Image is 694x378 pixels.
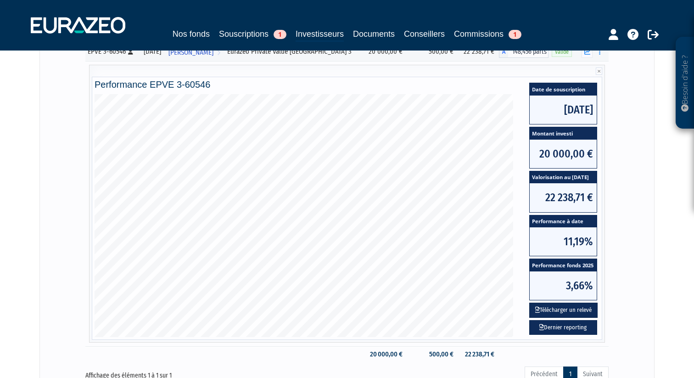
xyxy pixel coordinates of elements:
a: [PERSON_NAME] [165,43,224,61]
h4: Performance EPVE 3-60546 [95,79,599,90]
img: 1732889491-logotype_eurazeo_blanc_rvb.png [31,17,125,34]
td: 22 238,71 € [458,43,499,61]
div: [DATE] [143,47,162,56]
td: 22 238,71 € [458,346,499,362]
div: Eurazeo Private Value [GEOGRAPHIC_DATA] 3 [227,47,360,56]
span: 22 238,71 € [530,183,597,212]
td: 20 000,00 € [363,43,407,61]
span: [DATE] [530,96,597,124]
span: 20 000,00 € [530,140,597,168]
span: 1 [509,30,521,39]
a: Dernier reporting [529,320,597,335]
span: 3,66% [530,271,597,300]
a: Conseillers [404,28,445,40]
a: Nos fonds [173,28,210,40]
span: Performance à date [530,215,597,228]
span: 1 [274,30,286,39]
a: Souscriptions1 [219,28,286,40]
span: A [499,46,508,58]
div: EPVE 3-60546 [88,47,136,56]
span: Montant investi [530,127,597,140]
button: Télécharger un relevé [529,303,598,318]
td: 500,00 € [407,43,458,61]
span: Valide [552,48,572,56]
td: 20 000,00 € [363,346,407,362]
p: Besoin d'aide ? [680,42,690,124]
i: Voir l'investisseur [217,44,220,61]
a: Investisseurs [296,28,344,42]
span: Performance fonds 2025 [530,259,597,271]
i: [Français] Personne physique [128,49,133,55]
span: Date de souscription [530,83,597,96]
span: 11,19% [530,227,597,256]
span: [PERSON_NAME] [168,44,213,61]
div: A - Eurazeo Private Value Europe 3 [499,46,548,58]
a: Documents [353,28,395,40]
a: Commissions1 [454,28,521,40]
span: 148,456 parts [508,46,548,58]
span: Valorisation au [DATE] [530,171,597,184]
td: 500,00 € [407,346,458,362]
